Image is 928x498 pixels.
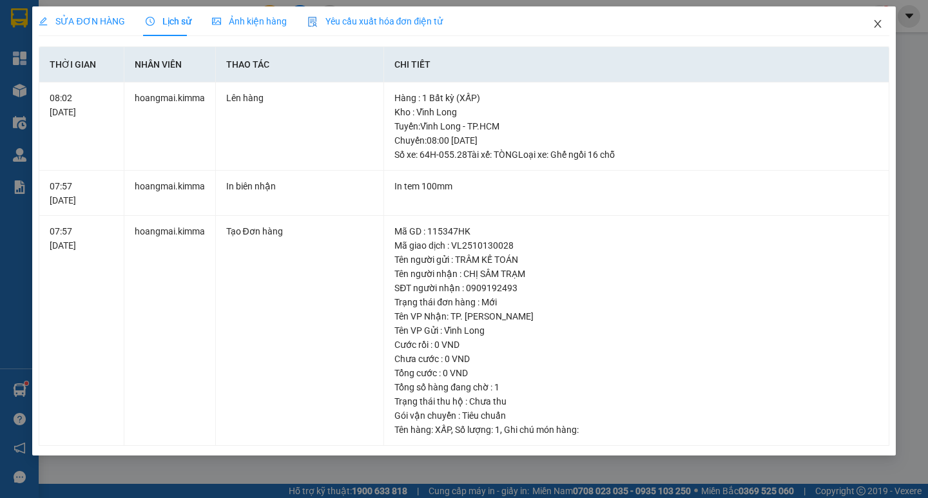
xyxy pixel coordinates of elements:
div: Gói vận chuyển : Tiêu chuẩn [394,408,878,423]
span: clock-circle [146,17,155,26]
span: Yêu cầu xuất hóa đơn điện tử [307,16,443,26]
div: 07:57 [DATE] [50,224,113,253]
div: Tuyến : Vĩnh Long - TP.HCM Chuyến: 08:00 [DATE] Số xe: 64H-055.28 Tài xế: TÒNG Loại xe: Ghế ngồi ... [394,119,878,162]
div: Tổng cước : 0 VND [394,366,878,380]
span: picture [212,17,221,26]
img: icon [307,17,318,27]
span: edit [39,17,48,26]
div: Lên hàng [226,91,374,105]
div: Tên hàng: , Số lượng: , Ghi chú món hàng: [394,423,878,437]
div: 07:57 [DATE] [50,179,113,207]
div: Tên VP Nhận: TP. [PERSON_NAME] [394,309,878,323]
div: Chưa cước : 0 VND [394,352,878,366]
div: In tem 100mm [394,179,878,193]
th: Thời gian [39,47,124,82]
td: hoangmai.kimma [124,82,216,171]
div: Tên VP Gửi : Vĩnh Long [394,323,878,338]
div: Tên người nhận : CHỊ SÂM TRẠM [394,267,878,281]
span: Ảnh kiện hàng [212,16,287,26]
span: Lịch sử [146,16,191,26]
div: Tổng số hàng đang chờ : 1 [394,380,878,394]
div: Mã giao dịch : VL2510130028 [394,238,878,253]
div: Trạng thái đơn hàng : Mới [394,295,878,309]
th: Chi tiết [384,47,889,82]
button: Close [860,6,896,43]
td: hoangmai.kimma [124,216,216,446]
div: Trạng thái thu hộ : Chưa thu [394,394,878,408]
div: In biên nhận [226,179,374,193]
div: Tên người gửi : TRÂM KẾ TOÁN [394,253,878,267]
td: hoangmai.kimma [124,171,216,216]
span: close [873,19,883,29]
div: SĐT người nhận : 0909192493 [394,281,878,295]
div: Cước rồi : 0 VND [394,338,878,352]
th: Thao tác [216,47,385,82]
span: SỬA ĐƠN HÀNG [39,16,124,26]
div: Hàng : 1 Bất kỳ (XẤP) [394,91,878,105]
div: 08:02 [DATE] [50,91,113,119]
th: Nhân viên [124,47,216,82]
div: Mã GD : 115347HK [394,224,878,238]
div: Tạo Đơn hàng [226,224,374,238]
span: XẤP [435,425,451,435]
span: 1 [495,425,500,435]
div: Kho : Vĩnh Long [394,105,878,119]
